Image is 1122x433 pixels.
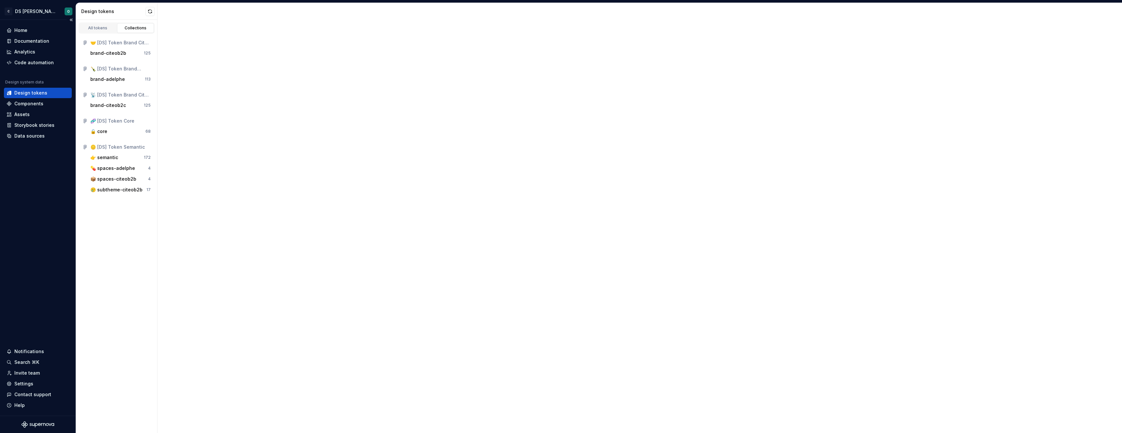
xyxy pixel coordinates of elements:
[14,59,54,66] div: Code automation
[81,8,145,15] div: Design tokens
[90,144,151,150] div: 🪙 [DS] Token Semantic
[14,348,44,355] div: Notifications
[90,118,151,124] div: 🧬 [DS] Token Core
[67,9,70,14] div: O
[90,39,151,46] div: 🤝 [DS] Token Brand Citeo B2B
[88,185,153,195] button: 🥲 subtheme-citeob2b17
[148,176,151,182] div: 4
[4,47,72,57] a: Analytics
[14,359,39,366] div: Search ⌘K
[88,152,153,163] button: 👉 semantic172
[14,90,47,96] div: Design tokens
[88,163,153,173] button: 💊 spaces-adelphe4
[88,174,153,184] button: 📦 spaces-citeob2b4
[144,155,151,160] div: 172
[4,25,72,36] a: Home
[4,120,72,130] a: Storybook stories
[88,126,153,137] button: 🔒 core68
[14,133,45,139] div: Data sources
[4,346,72,357] button: Notifications
[88,48,153,58] button: brand-citeob2b125
[146,187,151,192] div: 17
[14,391,51,398] div: Contact support
[148,166,151,171] div: 4
[4,379,72,389] a: Settings
[15,8,57,15] div: DS [PERSON_NAME]
[90,187,143,193] div: 🥲 subtheme-citeob2b
[90,165,135,172] div: 💊 spaces-adelphe
[14,122,54,128] div: Storybook stories
[14,402,25,409] div: Help
[4,368,72,378] a: Invite team
[90,154,118,161] div: 👉 semantic
[4,389,72,400] button: Contact support
[90,102,126,109] div: brand-citeob2c
[90,66,151,72] div: 🍾 [DS] Token Brand Adelphe
[145,77,151,82] div: 113
[14,381,33,387] div: Settings
[14,49,35,55] div: Analytics
[90,128,107,135] div: 🔒 core
[14,370,40,376] div: Invite team
[144,103,151,108] div: 125
[90,76,125,82] div: brand-adelphe
[5,7,12,15] div: C
[14,27,27,34] div: Home
[90,176,136,182] div: 📦 spaces-citeob2b
[90,50,126,56] div: brand-citeob2b
[4,57,72,68] a: Code automation
[90,92,151,98] div: 📡 [DS] Token Brand Citeo B2C
[1,4,74,18] button: CDS [PERSON_NAME]O
[4,131,72,141] a: Data sources
[14,111,30,118] div: Assets
[22,421,54,428] svg: Supernova Logo
[4,400,72,411] button: Help
[14,38,49,44] div: Documentation
[88,74,153,84] button: brand-adelphe113
[82,25,114,31] div: All tokens
[119,25,152,31] div: Collections
[144,51,151,56] div: 125
[4,109,72,120] a: Assets
[4,88,72,98] a: Design tokens
[4,98,72,109] a: Components
[5,80,44,85] div: Design system data
[67,15,76,24] button: Collapse sidebar
[145,129,151,134] div: 68
[88,100,153,111] button: brand-citeob2c125
[14,100,43,107] div: Components
[4,357,72,367] button: Search ⌘K
[4,36,72,46] a: Documentation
